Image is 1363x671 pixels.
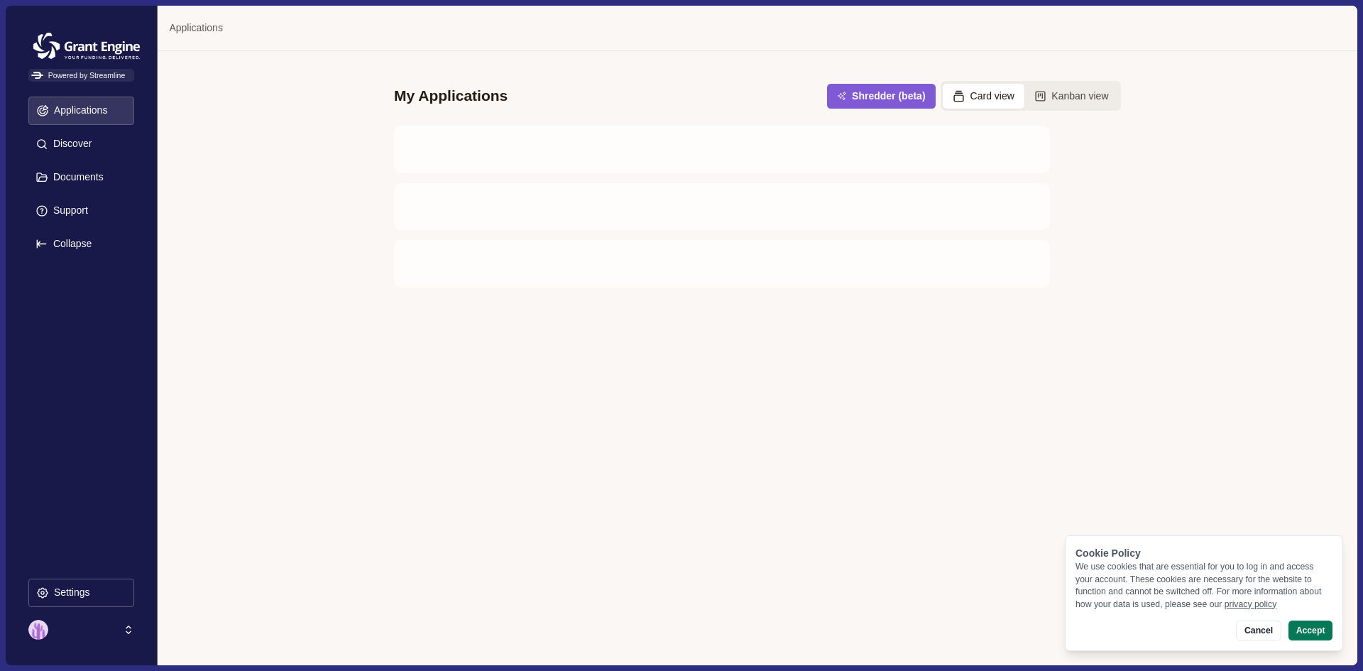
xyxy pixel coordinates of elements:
img: Powered by Streamline Logo [31,72,43,80]
button: Cancel [1236,621,1281,640]
div: My Applications [394,86,508,106]
img: Grantengine Logo [28,28,145,64]
button: Shredder (beta) [827,84,935,109]
button: Applications [28,97,134,125]
button: Discover [28,130,134,158]
button: Support [28,197,134,225]
a: Settings [28,579,134,612]
button: Documents [28,163,134,192]
button: Settings [28,579,134,607]
span: Cookie Policy [1075,547,1141,559]
div: We use cookies that are essential for you to log in and access your account. These cookies are ne... [1075,561,1332,611]
p: Collapse [48,238,92,250]
p: Support [48,204,88,217]
button: Card view [943,84,1024,109]
button: Kanban view [1024,84,1119,109]
span: Powered by Streamline [28,69,134,82]
a: Applications [169,21,223,36]
p: Applications [49,104,108,116]
p: Settings [49,587,90,599]
p: Discover [48,138,92,150]
p: Documents [48,171,104,183]
a: privacy policy [1225,599,1277,609]
img: profile picture [28,620,48,640]
button: Expand [28,230,134,258]
a: Grantengine Logo [28,28,134,44]
button: Accept [1288,621,1332,640]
